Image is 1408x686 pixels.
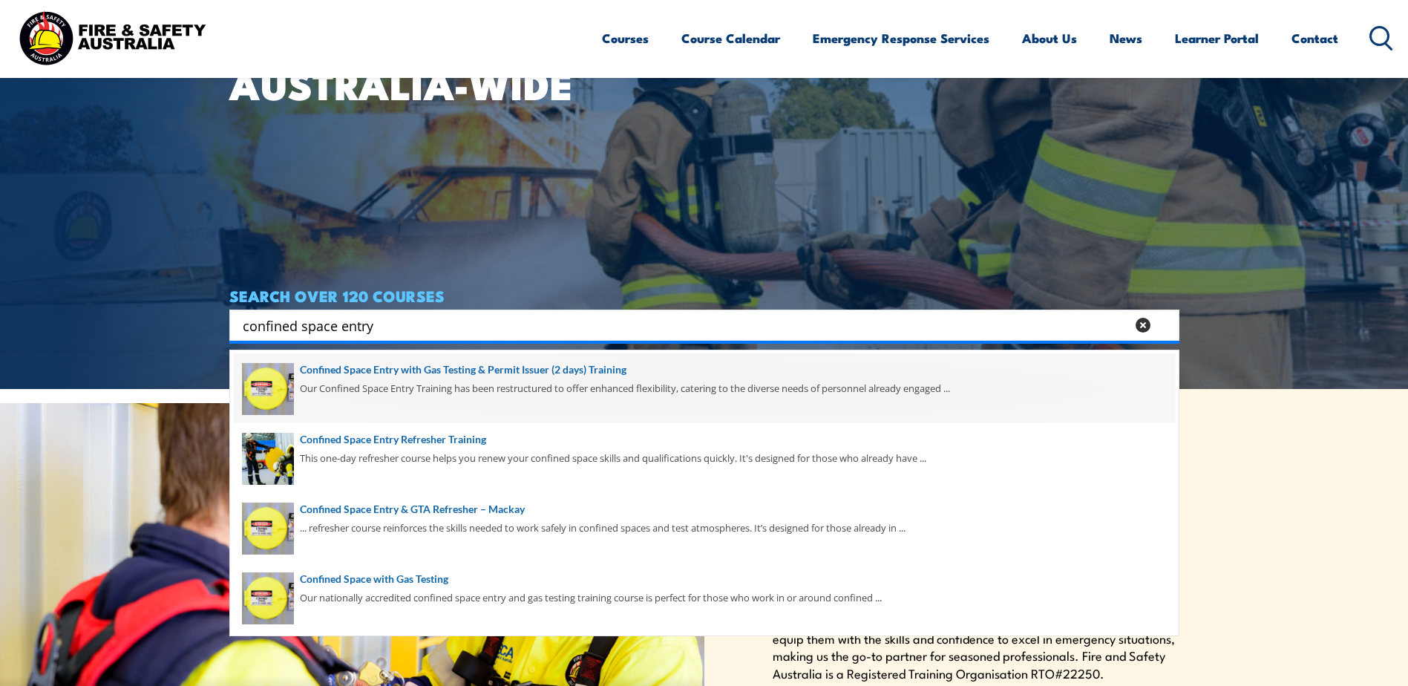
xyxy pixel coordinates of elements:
a: Courses [602,19,649,58]
a: Confined Space with Gas Testing [242,571,1167,587]
a: Learner Portal [1175,19,1259,58]
a: Confined Space Entry & GTA Refresher – Mackay [242,501,1167,517]
a: Contact [1291,19,1338,58]
input: Search input [243,314,1126,336]
h4: SEARCH OVER 120 COURSES [229,287,1179,304]
a: Confined Space Entry with Gas Testing & Permit Issuer (2 days) Training [242,362,1167,378]
form: Search form [246,315,1129,336]
a: News [1110,19,1142,58]
button: Search magnifier button [1153,315,1174,336]
a: About Us [1022,19,1077,58]
a: Emergency Response Services [813,19,989,58]
a: Confined Space Entry Refresher Training [242,431,1167,448]
a: Course Calendar [681,19,780,58]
